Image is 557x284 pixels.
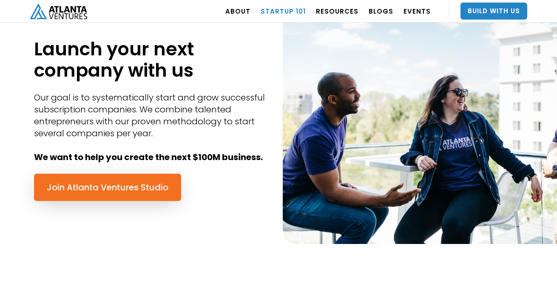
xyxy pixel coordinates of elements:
[34,38,270,81] h1: Launch your next company with us
[460,3,527,20] a: Build With Us
[34,92,270,163] div: Our goal is to systematically start and grow successful subscription companies. We combine talent...
[34,174,181,201] a: Join Atlanta Ventures Studio
[34,151,263,163] strong: We want to help you create the next $100M business.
